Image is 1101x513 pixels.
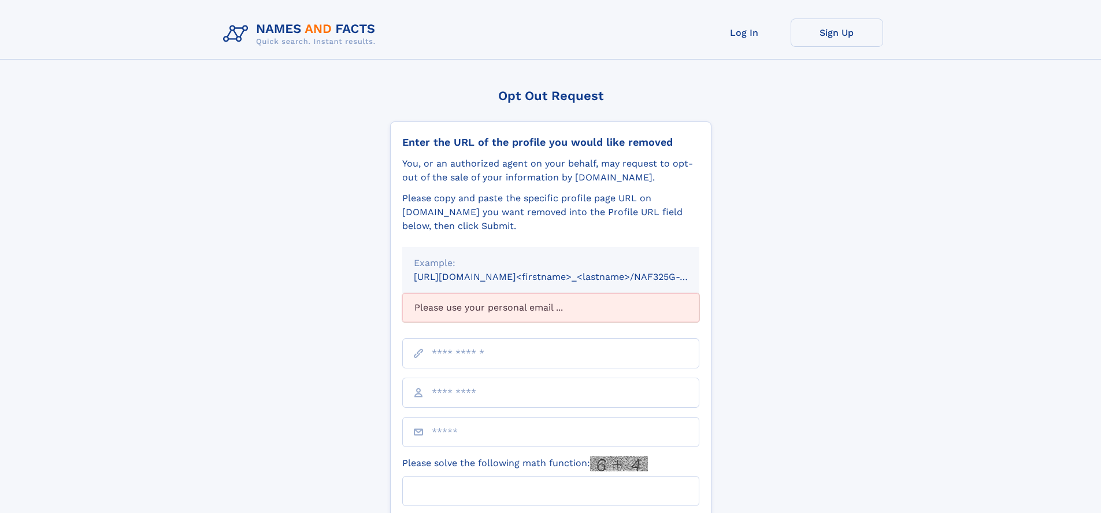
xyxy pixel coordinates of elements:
div: Please use your personal email ... [402,293,699,322]
a: Log In [698,19,791,47]
div: Enter the URL of the profile you would like removed [402,136,699,149]
small: [URL][DOMAIN_NAME]<firstname>_<lastname>/NAF325G-xxxxxxxx [414,271,721,282]
label: Please solve the following math function: [402,456,648,471]
a: Sign Up [791,19,883,47]
img: Logo Names and Facts [218,19,385,50]
div: Please copy and paste the specific profile page URL on [DOMAIN_NAME] you want removed into the Pr... [402,191,699,233]
div: Example: [414,256,688,270]
div: You, or an authorized agent on your behalf, may request to opt-out of the sale of your informatio... [402,157,699,184]
div: Opt Out Request [390,88,711,103]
